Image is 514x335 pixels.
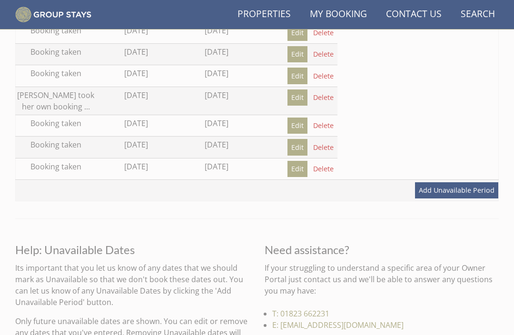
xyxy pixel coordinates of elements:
td: [DATE] [177,44,257,65]
td: [DATE] [177,65,257,87]
td: [DATE] [96,44,177,65]
a: Edit [287,161,307,177]
td: [DATE] [96,158,177,179]
a: Edit [287,46,307,62]
a: Delete [309,139,337,155]
a: Edit [287,89,307,106]
a: T: 01823 662231 [272,308,329,319]
td: [DATE] [177,158,257,179]
td: [DATE] [177,22,257,43]
a: Delete [309,161,337,177]
h3: Need assistance? [265,244,499,256]
td: Booking taken [16,137,96,158]
a: My Booking [306,4,371,25]
a: Delete [309,68,337,84]
a: Properties [234,4,295,25]
td: [DATE] [177,87,257,115]
td: Booking taken [16,158,96,179]
a: Edit [287,25,307,41]
td: Booking taken [16,65,96,87]
td: [DATE] [96,115,177,136]
td: Booking taken [16,44,96,65]
img: Group Stays [15,7,91,23]
td: [DATE] [96,137,177,158]
td: [DATE] [96,87,177,115]
td: [DATE] [177,115,257,136]
p: If your struggling to understand a specific area of your Owner Portal just contact us and we'll b... [265,262,499,296]
a: Delete [309,25,337,41]
td: Booking taken [16,115,96,136]
a: Delete [309,46,337,62]
a: Edit [287,68,307,84]
a: Add Unavailable Period [415,182,498,198]
td: Booking taken [16,22,96,43]
a: Search [457,4,499,25]
a: Edit [287,118,307,134]
td: [DATE] [96,22,177,43]
td: [PERSON_NAME] took her own booking ... [16,87,96,115]
td: [DATE] [96,65,177,87]
a: E: [EMAIL_ADDRESS][DOMAIN_NAME] [272,320,404,330]
h3: Help: Unavailable Dates [15,244,249,256]
p: Its important that you let us know of any dates that we should mark as Unavailable so that we don... [15,262,249,308]
a: Delete [309,89,337,106]
a: Delete [309,118,337,134]
a: Edit [287,139,307,155]
td: [DATE] [177,137,257,158]
a: Contact Us [382,4,445,25]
